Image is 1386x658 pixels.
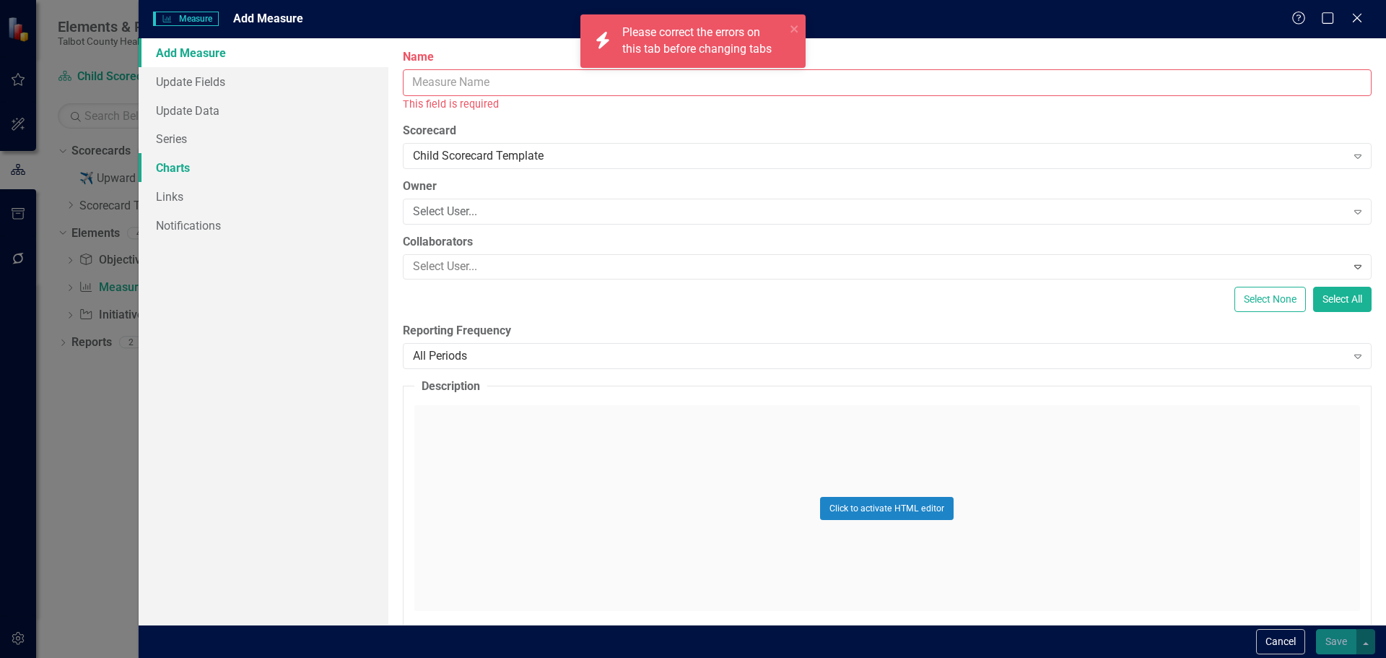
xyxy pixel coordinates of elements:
label: Owner [403,178,1372,195]
a: Add Measure [139,38,388,67]
button: Select None [1234,287,1306,312]
div: Select User... [413,203,1346,220]
a: Update Data [139,96,388,125]
button: Cancel [1256,629,1305,654]
legend: Description [414,378,487,395]
input: Measure Name [403,69,1372,96]
div: All Periods [413,347,1346,364]
button: Save [1316,629,1356,654]
span: Measure [153,12,219,26]
label: Reporting Frequency [403,323,1372,339]
a: Charts [139,153,388,182]
label: Name [403,49,1372,66]
label: Scorecard [403,123,1372,139]
span: Add Measure [233,12,303,25]
button: Select All [1313,287,1372,312]
div: Please correct the errors on this tab before changing tabs [622,25,785,58]
button: Click to activate HTML editor [820,497,954,520]
a: Series [139,124,388,153]
a: Notifications [139,211,388,240]
div: This field is required [403,96,1372,113]
a: Links [139,182,388,211]
div: Child Scorecard Template [413,148,1346,165]
button: close [790,20,800,37]
a: Update Fields [139,67,388,96]
label: Collaborators [403,234,1372,251]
